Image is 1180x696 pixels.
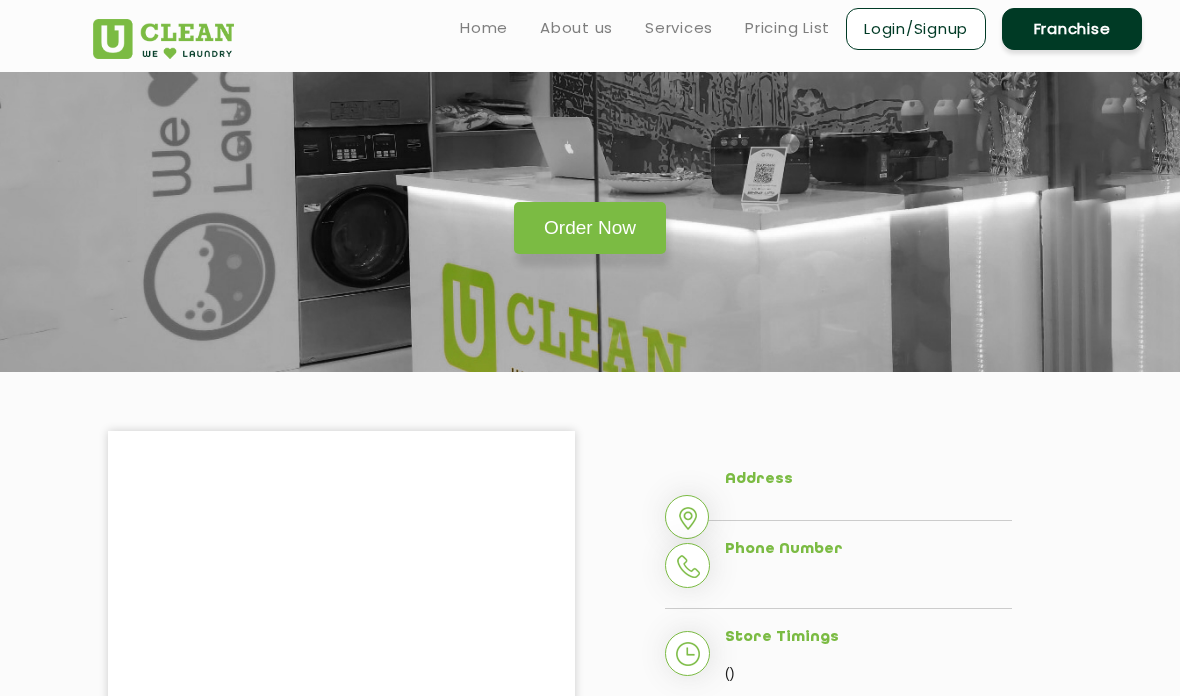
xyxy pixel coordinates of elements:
a: Pricing List [745,16,830,40]
p: () [725,658,1012,688]
img: UClean Laundry and Dry Cleaning [93,19,234,59]
a: Home [460,16,508,40]
h5: Phone Number [725,541,1012,559]
h5: Store Timings [725,629,1012,647]
a: Order Now [514,202,666,254]
h5: Address [725,471,1012,489]
a: Franchise [1002,8,1142,50]
a: Login/Signup [846,8,986,50]
a: About us [540,16,613,40]
a: Services [645,16,713,40]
